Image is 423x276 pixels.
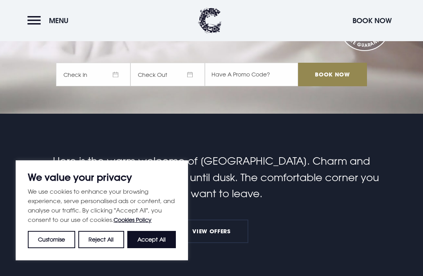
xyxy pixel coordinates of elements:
[198,8,222,33] img: Clandeboye Lodge
[27,12,72,29] button: Menu
[56,63,130,86] span: Check In
[49,16,69,25] span: Menu
[205,63,298,86] input: Have A Promo Code?
[114,216,152,223] a: Cookies Policy
[298,63,367,86] input: Book Now
[44,153,379,202] p: Here is the warm welcome of [GEOGRAPHIC_DATA]. Charm and service from [PERSON_NAME] until dusk. T...
[175,220,248,243] a: View Offers
[16,160,188,260] div: We value your privacy
[28,172,176,182] p: We value your privacy
[28,187,176,225] p: We use cookies to enhance your browsing experience, serve personalised ads or content, and analys...
[78,231,124,248] button: Reject All
[349,12,396,29] button: Book Now
[28,231,75,248] button: Customise
[127,231,176,248] button: Accept All
[130,63,205,86] span: Check Out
